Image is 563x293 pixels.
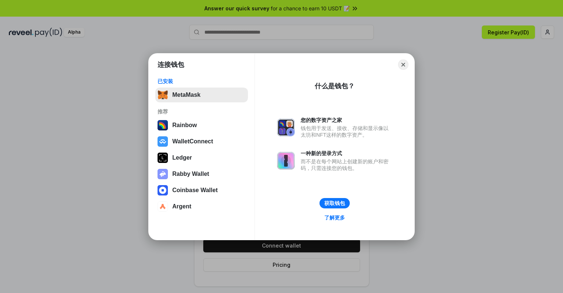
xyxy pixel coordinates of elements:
button: Ledger [155,150,248,165]
div: 什么是钱包？ [315,82,355,91]
img: svg+xml,%3Csvg%20xmlns%3D%22http%3A%2F%2Fwww.w3.org%2F2000%2Fsvg%22%20width%3D%2228%22%20height%3... [158,153,168,163]
div: 一种新的登录方式 [301,150,392,157]
a: 了解更多 [320,213,349,222]
button: Rabby Wallet [155,167,248,181]
button: WalletConnect [155,134,248,149]
div: 获取钱包 [324,200,345,207]
div: Ledger [172,154,192,161]
img: svg+xml,%3Csvg%20width%3D%2228%22%20height%3D%2228%22%20viewBox%3D%220%200%2028%2028%22%20fill%3D... [158,185,168,195]
div: Coinbase Wallet [172,187,218,194]
div: Rainbow [172,122,197,129]
img: svg+xml,%3Csvg%20xmlns%3D%22http%3A%2F%2Fwww.w3.org%2F2000%2Fsvg%22%20fill%3D%22none%22%20viewBox... [277,119,295,136]
div: 已安装 [158,78,246,85]
button: Coinbase Wallet [155,183,248,198]
img: svg+xml,%3Csvg%20fill%3D%22none%22%20height%3D%2233%22%20viewBox%3D%220%200%2035%2033%22%20width%... [158,90,168,100]
div: MetaMask [172,92,200,98]
div: Argent [172,203,191,210]
div: 推荐 [158,108,246,115]
img: svg+xml,%3Csvg%20xmlns%3D%22http%3A%2F%2Fwww.w3.org%2F2000%2Fsvg%22%20fill%3D%22none%22%20viewBox... [277,152,295,170]
div: 而不是在每个网站上创建新的账户和密码，只需连接您的钱包。 [301,158,392,171]
img: svg+xml,%3Csvg%20xmlns%3D%22http%3A%2F%2Fwww.w3.org%2F2000%2Fsvg%22%20fill%3D%22none%22%20viewBox... [158,169,168,179]
div: WalletConnect [172,138,213,145]
img: svg+xml,%3Csvg%20width%3D%2228%22%20height%3D%2228%22%20viewBox%3D%220%200%2028%2028%22%20fill%3D... [158,201,168,212]
h1: 连接钱包 [158,60,184,69]
img: svg+xml,%3Csvg%20width%3D%2228%22%20height%3D%2228%22%20viewBox%3D%220%200%2028%2028%22%20fill%3D... [158,136,168,147]
button: MetaMask [155,88,248,102]
div: Rabby Wallet [172,171,209,177]
div: 钱包用于发送、接收、存储和显示像以太坊和NFT这样的数字资产。 [301,125,392,138]
div: 您的数字资产之家 [301,117,392,123]
button: Rainbow [155,118,248,133]
button: Close [398,59,408,70]
div: 了解更多 [324,214,345,221]
button: 获取钱包 [320,198,350,208]
button: Argent [155,199,248,214]
img: svg+xml,%3Csvg%20width%3D%22120%22%20height%3D%22120%22%20viewBox%3D%220%200%20120%20120%22%20fil... [158,120,168,130]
